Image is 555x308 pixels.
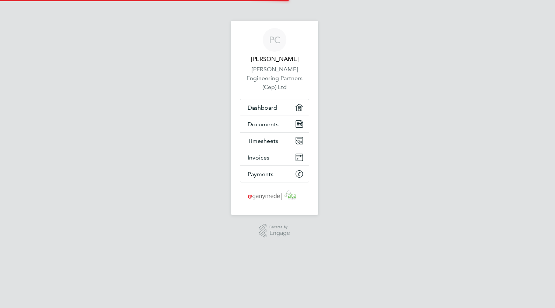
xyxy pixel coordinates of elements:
nav: Main navigation [231,21,318,215]
span: Invoices [248,154,269,161]
span: Timesheets [248,137,278,144]
a: Timesheets [240,133,309,149]
a: Powered byEngage [259,224,290,238]
a: PC[PERSON_NAME] [240,28,309,64]
span: Powered by [269,224,290,230]
span: Dashboard [248,104,277,111]
a: Payments [240,166,309,182]
a: Go to home page [240,190,309,202]
a: Dashboard [240,99,309,116]
span: Engage [269,230,290,236]
a: Documents [240,116,309,132]
span: Paul Clough [240,55,309,64]
a: Invoices [240,149,309,165]
a: [PERSON_NAME] Engineering Partners (Cep) Ltd [240,65,309,92]
span: PC [269,35,280,45]
img: ganymedesolutions-logo-retina.png [246,190,304,202]
span: Payments [248,171,273,178]
span: Documents [248,121,279,128]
